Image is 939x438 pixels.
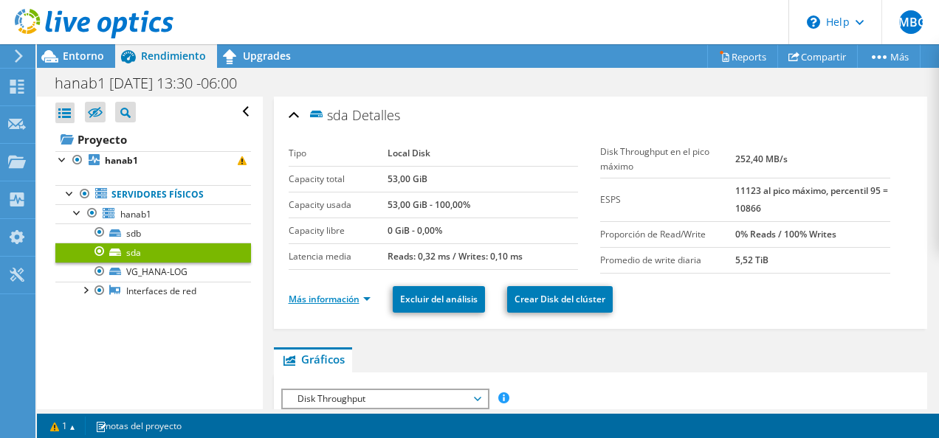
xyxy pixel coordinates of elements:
[600,192,735,207] label: ESPS
[281,352,345,366] span: Gráficos
[735,153,788,165] b: 252,40 MB/s
[600,253,735,268] label: Promedio de write diaria
[735,254,768,266] b: 5,52 TiB
[289,223,388,238] label: Capacity libre
[55,185,251,204] a: Servidores físicos
[807,15,820,29] svg: \n
[141,49,206,63] span: Rendimiento
[393,286,485,313] a: Excluir del análisis
[40,417,86,435] a: 1
[55,204,251,223] a: hanab1
[120,208,151,220] span: hanab1
[55,128,251,151] a: Proyecto
[308,106,348,123] span: sda
[105,154,138,167] b: hanab1
[55,223,251,243] a: sdb
[289,249,388,264] label: Latencia media
[735,184,888,215] b: 11123 al pico máximo, percentil 95 = 10866
[85,417,192,435] a: notas del proyecto
[243,49,291,63] span: Upgrades
[388,173,427,185] b: 53,00 GiB
[507,286,613,313] a: Crear Disk del clúster
[55,263,251,282] a: VG_HANA-LOG
[289,172,388,187] label: Capacity total
[289,198,388,212] label: Capacity usada
[290,390,480,408] span: Disk Throughput
[857,45,921,68] a: Más
[899,10,923,34] span: JMBG
[707,45,778,68] a: Reports
[388,224,442,237] b: 0 GiB - 0,00%
[600,145,735,174] label: Disk Throughput en el pico máximo
[388,198,470,211] b: 53,00 GiB - 100,00%
[63,49,104,63] span: Entorno
[289,293,371,305] a: Más información
[777,45,858,68] a: Compartir
[388,147,430,159] b: Local Disk
[55,151,251,170] a: hanab1
[735,228,836,240] b: 0% Reads / 100% Writes
[48,75,260,91] h1: hanab1 [DATE] 13:30 -06:00
[55,243,251,262] a: sda
[600,227,735,242] label: Proporción de Read/Write
[388,250,523,263] b: Reads: 0,32 ms / Writes: 0,10 ms
[289,146,388,161] label: Tipo
[352,106,400,124] span: Detalles
[55,282,251,301] a: Interfaces de red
